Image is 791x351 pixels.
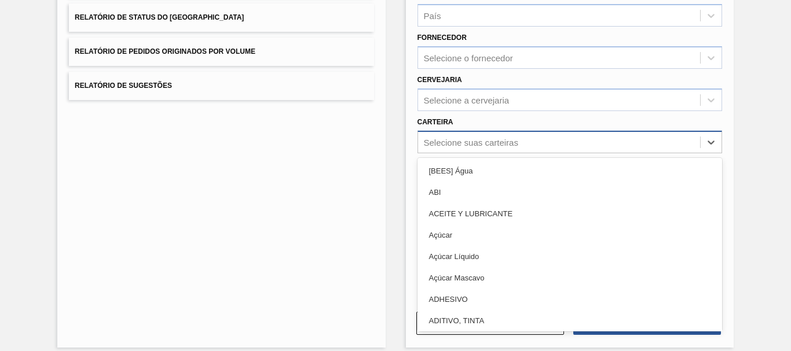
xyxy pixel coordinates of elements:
[69,38,373,66] button: Relatório de Pedidos Originados por Volume
[418,182,722,203] div: ABI
[424,11,441,21] div: País
[416,312,564,335] button: Limpar
[424,95,510,105] div: Selecione a cervejaria
[418,160,722,182] div: [BEES] Água
[418,34,467,42] label: Fornecedor
[69,72,373,100] button: Relatório de Sugestões
[75,82,172,90] span: Relatório de Sugestões
[75,13,244,21] span: Relatório de Status do [GEOGRAPHIC_DATA]
[424,53,513,63] div: Selecione o fornecedor
[69,3,373,32] button: Relatório de Status do [GEOGRAPHIC_DATA]
[418,76,462,84] label: Cervejaria
[75,47,255,56] span: Relatório de Pedidos Originados por Volume
[418,246,722,267] div: Açúcar Líquido
[418,118,453,126] label: Carteira
[418,310,722,331] div: ADITIVO, TINTA
[424,137,518,147] div: Selecione suas carteiras
[418,203,722,224] div: ACEITE Y LUBRICANTE
[418,289,722,310] div: ADHESIVO
[418,224,722,246] div: Açúcar
[418,267,722,289] div: Açúcar Mascavo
